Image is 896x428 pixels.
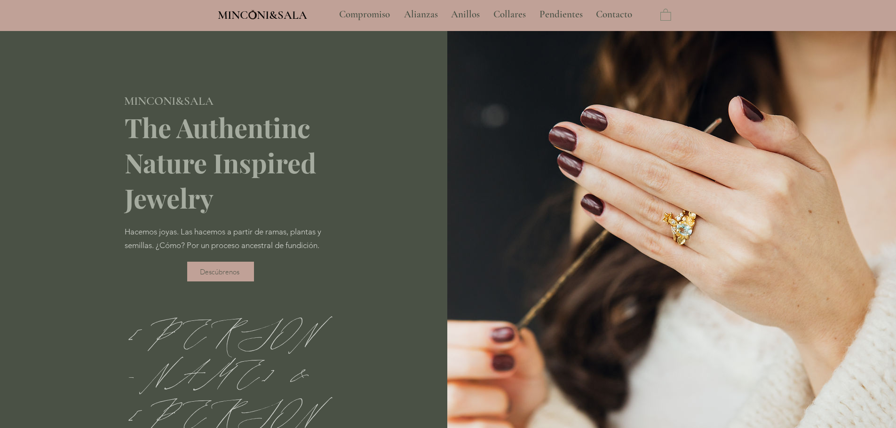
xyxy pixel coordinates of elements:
[589,3,640,26] a: Contacto
[249,10,257,19] img: Minconi Sala
[125,109,316,215] span: The Authentinc Nature Inspired Jewelry
[218,6,307,22] a: MINCONI&SALA
[124,92,214,108] a: MINCONI&SALA
[314,3,658,26] nav: Sitio
[334,3,395,26] p: Compromiso
[125,227,321,250] span: Hacemos joyas. Las hacemos a partir de ramas, plantas y semillas. ¿Cómo? Por un proceso ancestral...
[489,3,531,26] p: Collares
[535,3,587,26] p: Pendientes
[446,3,484,26] p: Anillos
[399,3,443,26] p: Alianzas
[591,3,637,26] p: Contacto
[397,3,444,26] a: Alianzas
[486,3,532,26] a: Collares
[332,3,397,26] a: Compromiso
[187,262,254,281] a: Descúbrenos
[444,3,486,26] a: Anillos
[200,267,239,276] span: Descúbrenos
[124,94,214,108] span: MINCONI&SALA
[532,3,589,26] a: Pendientes
[218,8,307,22] span: MINCONI&SALA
